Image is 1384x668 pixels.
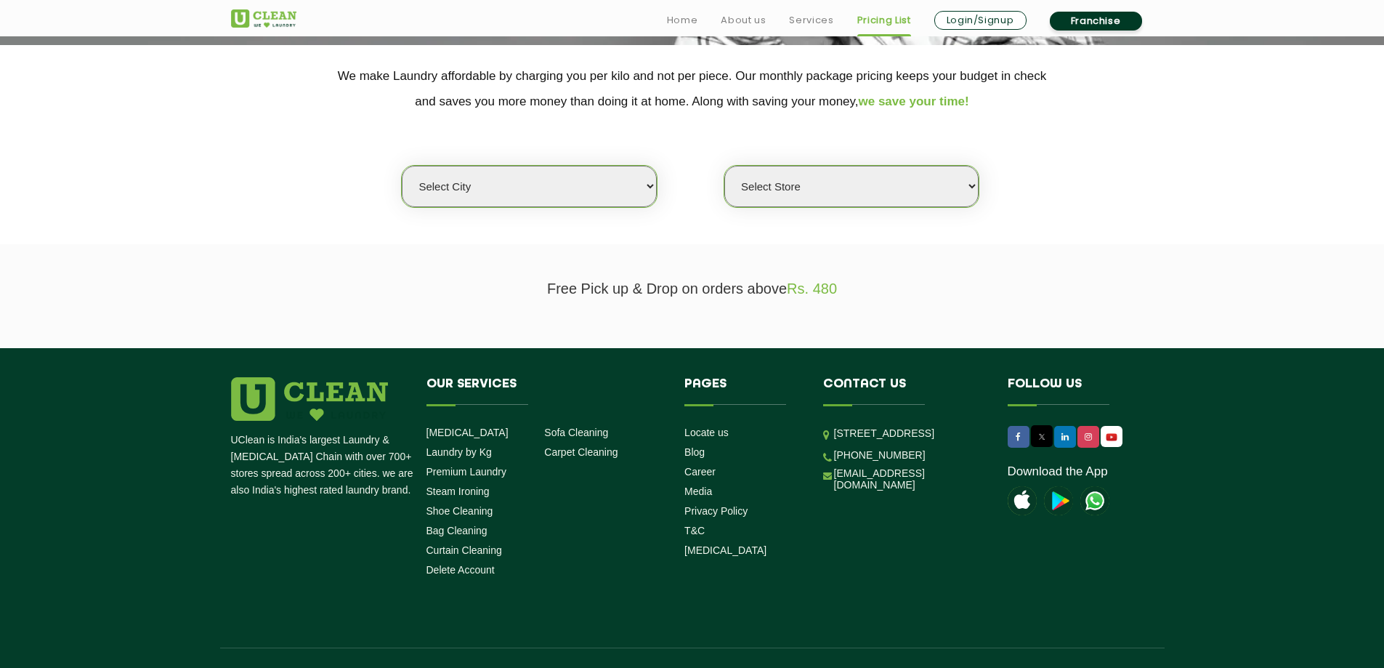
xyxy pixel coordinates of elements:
[857,12,911,29] a: Pricing List
[684,466,716,478] a: Career
[1102,430,1121,445] img: UClean Laundry and Dry Cleaning
[789,12,833,29] a: Services
[426,466,507,478] a: Premium Laundry
[426,427,509,438] a: [MEDICAL_DATA]
[426,486,490,497] a: Steam Ironing
[426,505,493,517] a: Shoe Cleaning
[231,281,1154,297] p: Free Pick up & Drop on orders above
[426,446,492,458] a: Laundry by Kg
[859,94,969,108] span: we save your time!
[667,12,698,29] a: Home
[1008,486,1037,515] img: apple-icon.png
[426,377,663,405] h4: Our Services
[934,11,1027,30] a: Login/Signup
[426,544,502,556] a: Curtain Cleaning
[1008,377,1136,405] h4: Follow us
[231,63,1154,114] p: We make Laundry affordable by charging you per kilo and not per piece. Our monthly package pricin...
[721,12,766,29] a: About us
[231,432,416,499] p: UClean is India's largest Laundry & [MEDICAL_DATA] Chain with over 700+ stores spread across 200+...
[426,525,487,536] a: Bag Cleaning
[426,564,495,576] a: Delete Account
[544,446,618,458] a: Carpet Cleaning
[1044,486,1073,515] img: playstoreicon.png
[1080,486,1109,515] img: UClean Laundry and Dry Cleaning
[834,425,986,442] p: [STREET_ADDRESS]
[787,281,837,297] span: Rs. 480
[684,486,712,497] a: Media
[684,525,705,536] a: T&C
[823,377,986,405] h4: Contact us
[684,427,729,438] a: Locate us
[231,377,388,421] img: logo.png
[1008,464,1108,479] a: Download the App
[834,467,986,491] a: [EMAIL_ADDRESS][DOMAIN_NAME]
[684,446,705,458] a: Blog
[544,427,608,438] a: Sofa Cleaning
[1050,12,1142,31] a: Franchise
[231,9,296,28] img: UClean Laundry and Dry Cleaning
[684,377,801,405] h4: Pages
[684,505,748,517] a: Privacy Policy
[834,449,926,461] a: [PHONE_NUMBER]
[684,544,766,556] a: [MEDICAL_DATA]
